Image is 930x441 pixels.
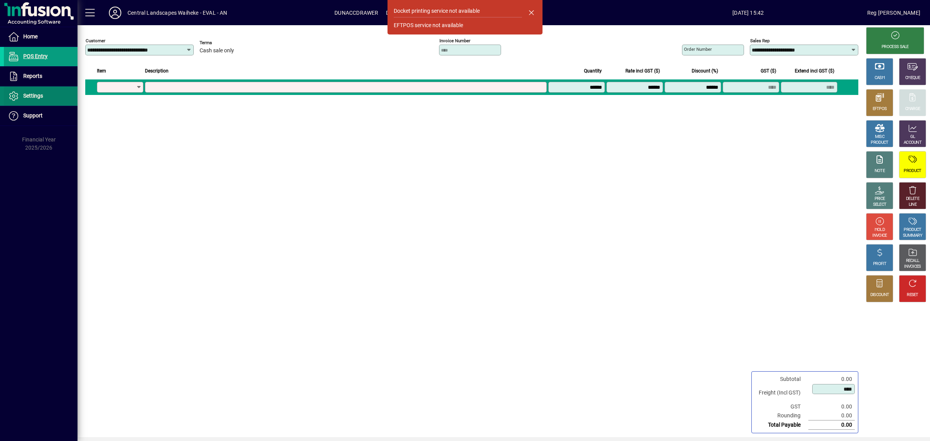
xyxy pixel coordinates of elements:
[873,261,886,267] div: PROFIT
[23,53,48,59] span: POS Entry
[875,168,885,174] div: NOTE
[904,140,921,146] div: ACCOUNT
[23,33,38,40] span: Home
[4,67,77,86] a: Reports
[386,7,408,19] span: DUNACC
[903,233,922,239] div: SUMMARY
[808,402,855,411] td: 0.00
[761,67,776,75] span: GST ($)
[795,67,834,75] span: Extend incl GST ($)
[625,67,660,75] span: Rate incl GST ($)
[755,402,808,411] td: GST
[584,67,602,75] span: Quantity
[905,106,920,112] div: CHARGE
[870,292,889,298] div: DISCOUNT
[875,227,885,233] div: HOLD
[103,6,127,20] button: Profile
[875,134,884,140] div: MISC
[871,140,888,146] div: PRODUCT
[873,202,887,208] div: SELECT
[23,112,43,119] span: Support
[127,7,227,19] div: Central Landscapes Waiheke - EVAL - AN
[906,196,919,202] div: DELETE
[755,420,808,430] td: Total Payable
[808,375,855,384] td: 0.00
[910,134,915,140] div: GL
[875,75,885,81] div: CASH
[872,233,887,239] div: INVOICE
[97,67,106,75] span: Item
[808,420,855,430] td: 0.00
[23,73,42,79] span: Reports
[755,384,808,402] td: Freight (Incl GST)
[439,38,470,43] mat-label: Invoice number
[4,106,77,126] a: Support
[867,7,920,19] div: Reg [PERSON_NAME]
[904,227,921,233] div: PRODUCT
[86,38,105,43] mat-label: Customer
[882,44,909,50] div: PROCESS SALE
[200,48,234,54] span: Cash sale only
[684,47,712,52] mat-label: Order number
[394,21,463,29] div: EFTPOS service not available
[755,375,808,384] td: Subtotal
[4,86,77,106] a: Settings
[875,196,885,202] div: PRICE
[755,411,808,420] td: Rounding
[23,93,43,99] span: Settings
[905,75,920,81] div: CHEQUE
[145,67,169,75] span: Description
[750,38,770,43] mat-label: Sales rep
[4,27,77,47] a: Home
[200,40,246,45] span: Terms
[873,106,887,112] div: EFTPOS
[629,7,867,19] span: [DATE] 15:42
[334,7,378,19] span: DUNACCDRAWER
[904,264,921,270] div: INVOICES
[904,168,921,174] div: PRODUCT
[692,67,718,75] span: Discount (%)
[906,258,920,264] div: RECALL
[907,292,918,298] div: RESET
[808,411,855,420] td: 0.00
[909,202,916,208] div: LINE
